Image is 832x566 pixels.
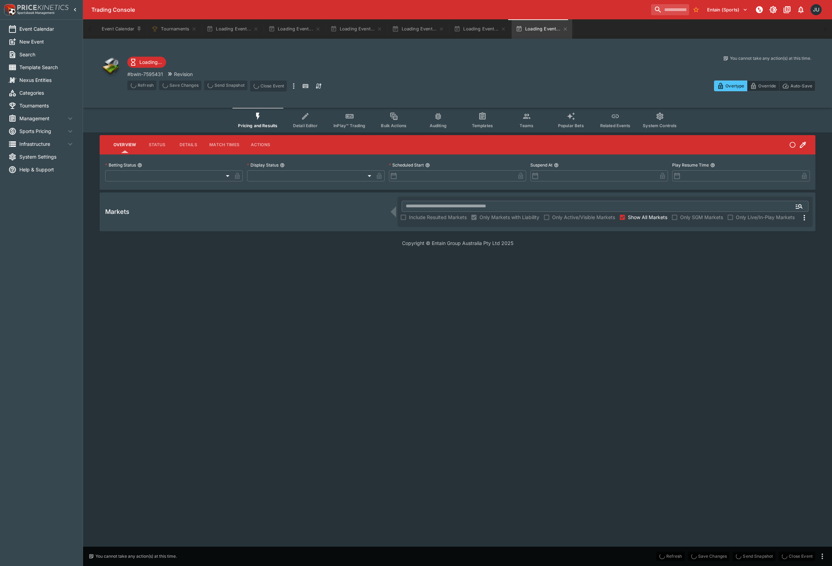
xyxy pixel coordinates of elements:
button: Status [141,136,173,153]
span: Show All Markets [628,214,667,221]
span: Only Live/In-Play Markets [736,214,795,221]
span: Nexus Entities [19,76,74,84]
button: Select Tenant [703,4,752,15]
button: Suspend At [554,163,559,168]
button: Loading Event... [388,19,448,39]
span: Related Events [600,123,630,128]
p: Revision [174,70,193,78]
span: Popular Bets [558,123,584,128]
button: Override [747,81,779,91]
button: Actions [245,136,276,153]
button: NOT Connected to PK [753,3,766,16]
p: Scheduled Start [389,162,424,168]
h5: Markets [105,208,129,216]
p: Play Resume Time [672,162,709,168]
img: Sportsbook Management [17,11,55,15]
button: Loading Event... [326,19,387,39]
button: Overtype [714,81,747,91]
button: Betting Status [137,163,142,168]
p: Loading... [139,58,162,66]
span: Only Active/Visible Markets [552,214,615,221]
button: Tournaments [147,19,201,39]
button: Display Status [280,163,285,168]
button: Loading Event... [512,19,572,39]
span: Bulk Actions [381,123,406,128]
button: Loading Event... [450,19,510,39]
span: System Controls [643,123,677,128]
div: Justin.Walsh [811,4,822,15]
span: Sports Pricing [19,128,66,135]
button: Loading Event... [264,19,325,39]
span: Categories [19,89,74,96]
p: Auto-Save [790,82,812,89]
button: more [290,81,298,92]
span: Search [19,51,74,58]
span: Templates [472,123,493,128]
span: Teams [520,123,533,128]
button: more [818,552,826,560]
span: Event Calendar [19,25,74,32]
button: Loading Event... [202,19,263,39]
span: System Settings [19,153,74,160]
p: Overtype [725,82,744,89]
img: PriceKinetics [17,5,68,10]
p: Betting Status [105,162,136,168]
p: You cannot take any action(s) at this time. [730,55,811,62]
button: Overview [108,136,141,153]
span: Only SGM Markets [680,214,723,221]
p: Override [758,82,776,89]
span: Only Markets with Liability [479,214,539,221]
button: Auto-Save [779,81,815,91]
p: Copy To Clipboard [127,70,163,78]
span: Template Search [19,64,74,71]
span: Management [19,115,66,122]
button: Documentation [781,3,793,16]
p: You cannot take any action(s) at this time. [95,553,177,559]
span: Tournaments [19,102,74,109]
span: Help & Support [19,166,74,173]
img: PriceKinetics Logo [2,3,16,17]
button: Event Calendar [98,19,146,39]
button: Play Resume Time [710,163,715,168]
p: Suspend At [530,162,552,168]
button: Open [793,200,805,213]
button: Match Times [204,136,245,153]
span: Auditing [430,123,447,128]
button: Justin.Walsh [808,2,824,17]
span: New Event [19,38,74,45]
div: Event type filters [232,108,682,132]
span: Detail Editor [293,123,318,128]
div: Start From [714,81,815,91]
span: Infrastructure [19,140,66,148]
p: Display Status [247,162,278,168]
div: Trading Console [91,6,648,13]
input: search [651,4,689,15]
svg: More [800,214,808,222]
button: No Bookmarks [691,4,702,15]
button: Notifications [795,3,807,16]
span: InPlay™ Trading [333,123,365,128]
img: other.png [100,55,122,77]
button: Details [173,136,204,153]
span: Include Resulted Markets [409,214,467,221]
p: Copyright © Entain Group Australia Pty Ltd 2025 [83,239,832,247]
button: Scheduled Start [425,163,430,168]
span: Pricing and Results [238,123,277,128]
button: Toggle light/dark mode [767,3,779,16]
